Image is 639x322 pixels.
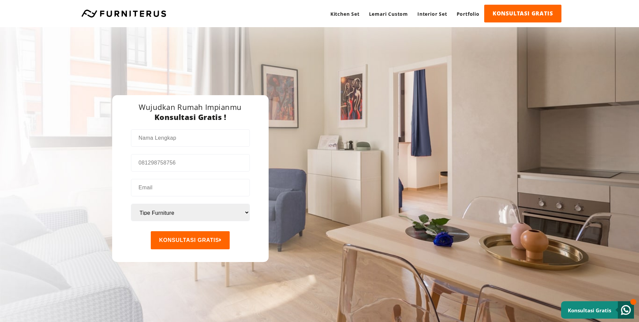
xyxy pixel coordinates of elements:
a: Lemari Custom [364,5,413,23]
a: Interior Set [413,5,452,23]
input: Email [132,179,249,196]
a: KONSULTASI GRATIS [484,5,561,22]
a: Konsultasi Gratis [561,301,634,319]
input: 081298758756 [132,154,249,171]
h3: Wujudkan Rumah Impianmu [131,102,250,112]
a: Kitchen Set [326,5,364,23]
button: KONSULTASI GRATIS [151,231,230,249]
h3: Konsultasi Gratis ! [131,112,250,122]
a: Portfolio [452,5,484,23]
input: Nama Lengkap [132,130,249,146]
small: Konsultasi Gratis [568,307,611,314]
